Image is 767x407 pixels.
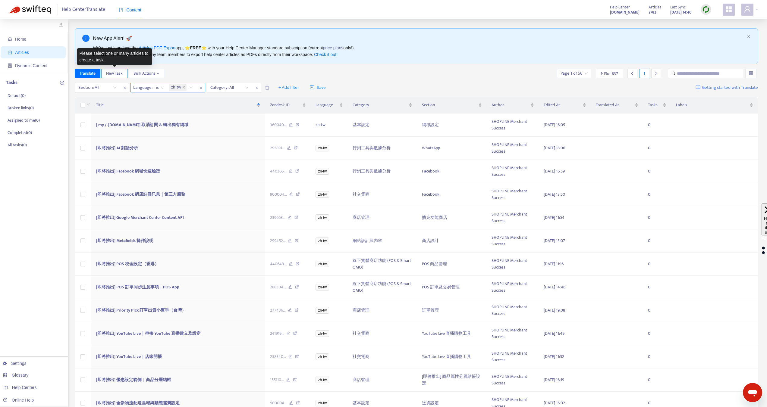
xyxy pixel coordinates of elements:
[348,97,417,113] th: Category
[630,71,634,76] span: left
[747,35,750,38] span: close
[96,121,188,128] span: [.my / .[DOMAIN_NAME]] 取消訂閱 & 轉出獨有網域
[643,160,671,183] td: 0
[417,229,487,253] td: 商店設計
[643,345,671,368] td: 0
[702,6,710,13] img: sync.dc5367851b00ba804db3.png
[725,6,732,13] span: appstore
[487,253,539,276] td: SHOPLINE Merchant Success
[139,45,175,50] a: Articles PDF Export
[348,253,417,276] td: 線下實體商店功能 (POS & Smart OMO)
[316,377,329,383] span: zh-tw
[643,137,671,160] td: 0
[417,253,487,276] td: POS 商品管理
[544,121,565,128] span: [DATE] 16:05
[3,398,34,402] a: Online Help
[131,83,153,92] span: Language :
[60,81,64,85] span: plus-circle
[82,35,90,42] span: info-circle
[93,35,745,42] div: New App Alert! 🚀
[270,122,287,128] span: 360040 ...
[316,214,329,221] span: zh-tw
[6,79,17,86] p: Tasks
[62,4,105,15] span: Help Center Translate
[610,9,640,16] a: [DOMAIN_NAME]
[190,45,201,50] b: FREE
[671,97,758,113] th: Labels
[314,52,338,57] a: Check it out!
[348,113,417,137] td: 基本設定
[348,206,417,229] td: 商店管理
[676,102,748,108] span: Labels
[417,160,487,183] td: Facebook
[422,102,477,108] span: Section
[649,4,661,11] span: Articles
[487,97,539,113] th: Author
[417,322,487,345] td: YouTube Live 直播購物工具
[649,9,656,16] strong: 2782
[348,299,417,322] td: 商店管理
[544,399,565,406] span: [DATE] 16:02
[270,353,286,360] span: 258340 ...
[348,229,417,253] td: 網站設計與內容
[671,71,676,76] span: search
[270,238,286,244] span: 299452 ...
[643,206,671,229] td: 0
[96,376,171,383] span: [即將推出] 優惠設定範例｜商品分層結帳
[348,276,417,299] td: 線下實體商店功能 (POS & Smart OMO)
[487,276,539,299] td: SHOPLINE Merchant Success
[487,322,539,345] td: SHOPLINE Merchant Success
[643,183,671,206] td: 0
[96,237,153,244] span: [即將推出] Metafields 操作說明
[119,8,123,12] span: book
[417,276,487,299] td: POS 訂單及交易管理
[643,368,671,392] td: 0
[544,376,564,383] span: [DATE] 16:19
[323,45,344,50] a: price plans
[134,70,159,77] span: Bulk Actions
[487,299,539,322] td: SHOPLINE Merchant Success
[316,261,329,267] span: zh-tw
[316,102,338,108] span: Language
[182,86,185,89] span: close
[8,105,34,111] p: Broken links ( 0 )
[544,284,565,290] span: [DATE] 14:46
[101,69,127,78] button: New Task
[487,229,539,253] td: SHOPLINE Merchant Success
[253,84,261,92] span: close
[487,368,539,392] td: SHOPLINE Merchant Success
[106,70,123,77] span: New Task
[8,92,26,99] p: Default ( 0 )
[487,137,539,160] td: SHOPLINE Merchant Success
[96,399,180,406] span: [即將推出] 全新物流配送區域與動態運費設定
[353,102,408,108] span: Category
[96,260,159,267] span: [即將推出] POS 稅金設定（香港）
[270,261,287,267] span: 440649 ...
[696,83,758,92] a: Getting started with Translate
[171,84,181,91] span: zh-tw
[270,377,284,383] span: 155110 ...
[316,145,329,151] span: zh-tw
[270,330,284,337] span: 241919 ...
[305,83,330,92] button: saveSave
[544,144,565,151] span: [DATE] 18:06
[311,97,347,113] th: Language
[15,37,26,42] span: Home
[596,102,633,108] span: Translated At
[348,322,417,345] td: 社交電商
[316,307,329,314] span: zh-tw
[610,4,630,11] span: Help Center
[643,113,671,137] td: 0
[643,276,671,299] td: 0
[654,71,658,76] span: right
[316,353,329,360] span: zh-tw
[129,69,164,78] button: Bulk Actionsdown
[487,345,539,368] td: SHOPLINE Merchant Success
[544,260,564,267] span: [DATE] 11:16
[8,37,12,41] span: home
[539,97,591,113] th: Edited At
[270,214,285,221] span: 239668 ...
[270,191,287,198] span: 900004 ...
[348,368,417,392] td: 商店管理
[591,97,643,113] th: Translated At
